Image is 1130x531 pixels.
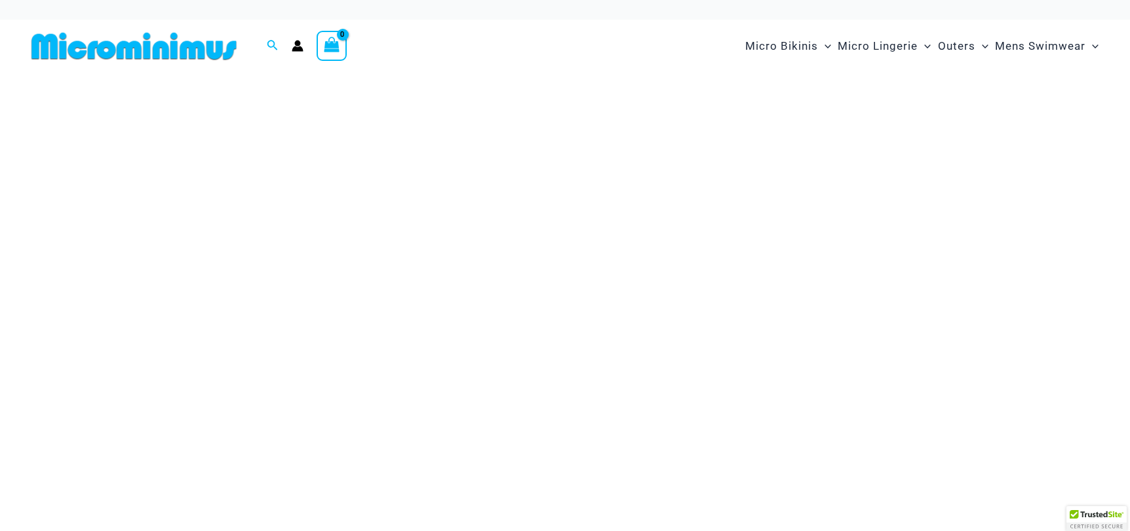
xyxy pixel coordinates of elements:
[1085,29,1099,63] span: Menu Toggle
[740,24,1104,68] nav: Site Navigation
[992,26,1102,66] a: Mens SwimwearMenu ToggleMenu Toggle
[1066,506,1127,531] div: TrustedSite Certified
[818,29,831,63] span: Menu Toggle
[834,26,934,66] a: Micro LingerieMenu ToggleMenu Toggle
[935,26,992,66] a: OutersMenu ToggleMenu Toggle
[918,29,931,63] span: Menu Toggle
[317,31,347,61] a: View Shopping Cart, empty
[995,29,1085,63] span: Mens Swimwear
[745,29,818,63] span: Micro Bikinis
[742,26,834,66] a: Micro BikinisMenu ToggleMenu Toggle
[838,29,918,63] span: Micro Lingerie
[267,38,279,54] a: Search icon link
[26,31,242,61] img: MM SHOP LOGO FLAT
[938,29,975,63] span: Outers
[292,40,303,52] a: Account icon link
[975,29,988,63] span: Menu Toggle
